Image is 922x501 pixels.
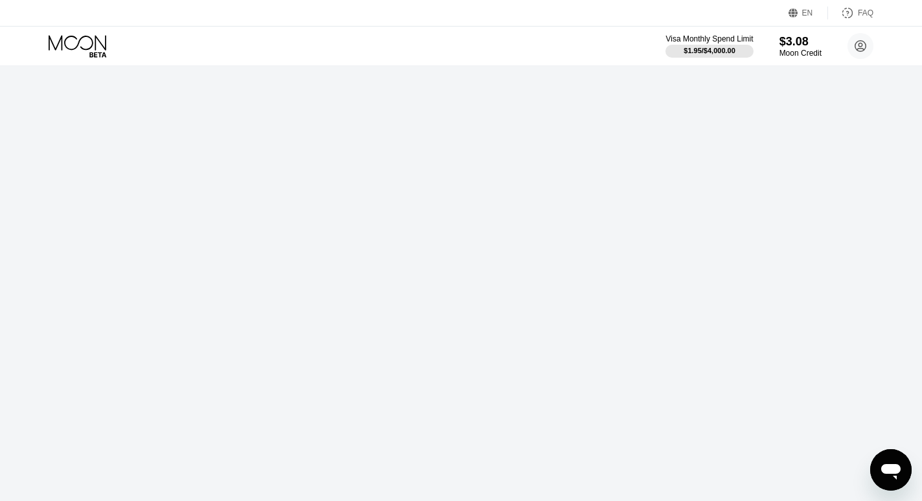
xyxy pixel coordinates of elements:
div: $3.08 [779,35,822,49]
div: $1.95 / $4,000.00 [684,47,735,54]
iframe: Nút để khởi chạy cửa sổ nhắn tin [870,449,912,491]
div: EN [802,8,813,17]
div: Visa Monthly Spend Limit [665,34,753,43]
div: FAQ [828,6,873,19]
div: EN [789,6,828,19]
div: $3.08Moon Credit [779,35,822,58]
div: Moon Credit [779,49,822,58]
div: Visa Monthly Spend Limit$1.95/$4,000.00 [665,34,753,58]
div: FAQ [858,8,873,17]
